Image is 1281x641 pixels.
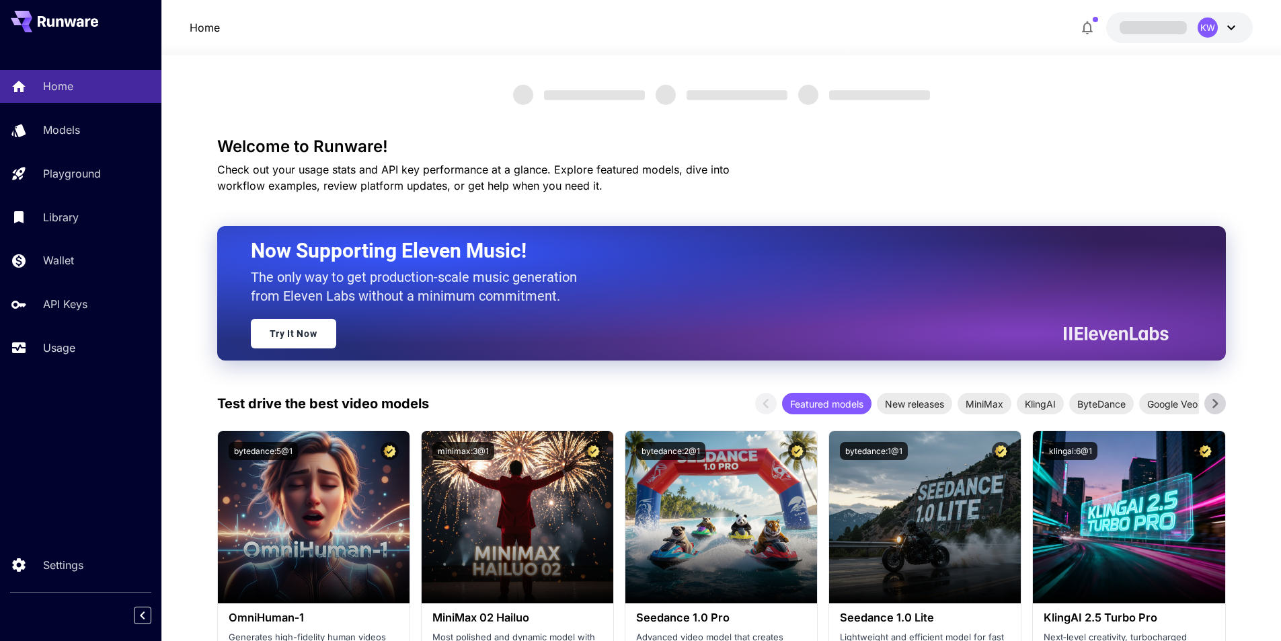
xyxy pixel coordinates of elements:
div: Collapse sidebar [144,603,161,628]
p: Settings [43,557,83,573]
p: Test drive the best video models [217,393,429,414]
button: bytedance:5@1 [229,442,298,460]
button: Certified Model – Vetted for best performance and includes a commercial license. [788,442,806,460]
h3: Seedance 1.0 Pro [636,611,806,624]
h3: Seedance 1.0 Lite [840,611,1010,624]
button: klingai:6@1 [1044,442,1097,460]
img: alt [422,431,613,603]
button: Collapse sidebar [134,607,151,624]
span: KlingAI [1017,397,1064,411]
p: Usage [43,340,75,356]
h3: KlingAI 2.5 Turbo Pro [1044,611,1214,624]
div: KlingAI [1017,393,1064,414]
p: API Keys [43,296,87,312]
a: Try It Now [251,319,336,348]
button: Certified Model – Vetted for best performance and includes a commercial license. [381,442,399,460]
p: Models [43,122,80,138]
p: Home [43,78,73,94]
button: KW [1106,12,1253,43]
h3: MiniMax 02 Hailuo [432,611,603,624]
div: KW [1198,17,1218,38]
a: Home [190,20,220,36]
button: Certified Model – Vetted for best performance and includes a commercial license. [1196,442,1214,460]
div: Google Veo [1139,393,1206,414]
button: Certified Model – Vetted for best performance and includes a commercial license. [584,442,603,460]
button: bytedance:1@1 [840,442,908,460]
div: Featured models [782,393,871,414]
span: Google Veo [1139,397,1206,411]
button: bytedance:2@1 [636,442,705,460]
p: The only way to get production-scale music generation from Eleven Labs without a minimum commitment. [251,268,587,305]
h3: OmniHuman‑1 [229,611,399,624]
img: alt [218,431,410,603]
p: Wallet [43,252,74,268]
h2: Now Supporting Eleven Music! [251,238,1159,264]
span: MiniMax [958,397,1011,411]
div: MiniMax [958,393,1011,414]
img: alt [829,431,1021,603]
button: Certified Model – Vetted for best performance and includes a commercial license. [992,442,1010,460]
span: Check out your usage stats and API key performance at a glance. Explore featured models, dive int... [217,163,730,192]
span: Featured models [782,397,871,411]
span: New releases [877,397,952,411]
p: Library [43,209,79,225]
div: ByteDance [1069,393,1134,414]
button: minimax:3@1 [432,442,494,460]
nav: breadcrumb [190,20,220,36]
span: ByteDance [1069,397,1134,411]
p: Playground [43,165,101,182]
img: alt [1033,431,1225,603]
img: alt [625,431,817,603]
div: New releases [877,393,952,414]
h3: Welcome to Runware! [217,137,1226,156]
